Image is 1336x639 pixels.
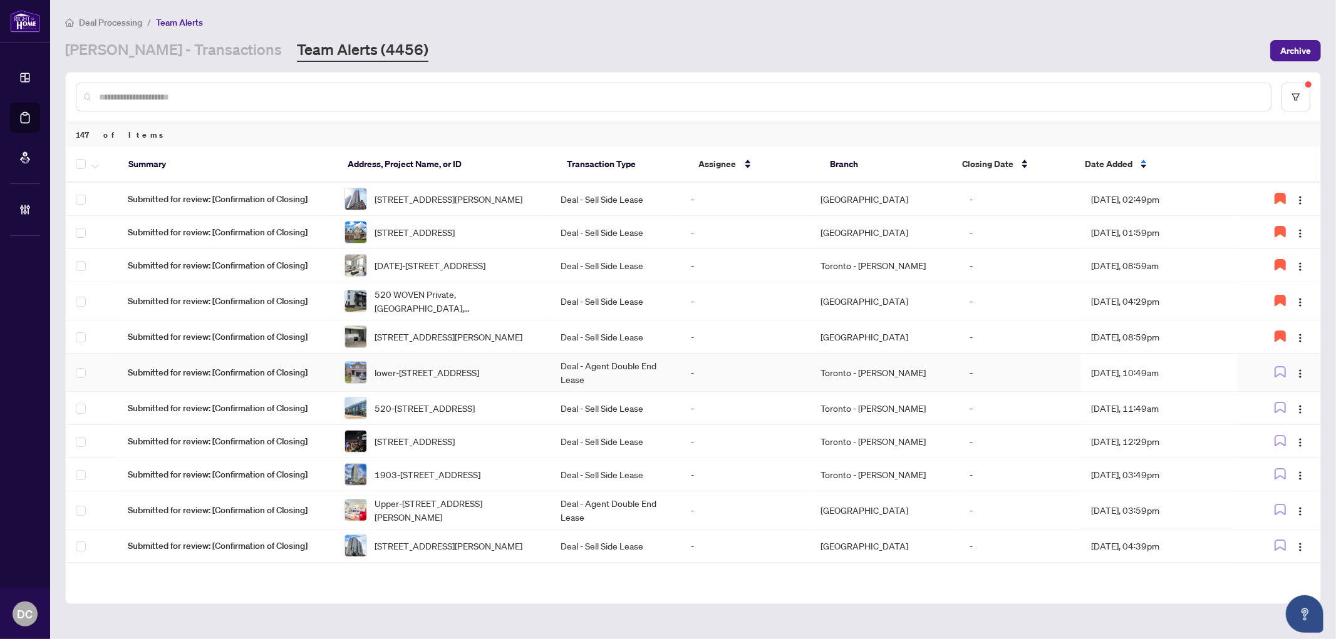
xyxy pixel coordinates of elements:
[66,123,1320,146] div: 147 of Items
[128,225,324,239] span: Submitted for review: [Confirmation of Closing]
[128,192,324,206] span: Submitted for review: [Confirmation of Closing]
[811,282,960,320] td: [GEOGRAPHIC_DATA]
[1295,262,1305,272] img: Logo
[147,15,151,29] li: /
[128,366,324,379] span: Submitted for review: [Confirmation of Closing]
[1295,369,1305,379] img: Logo
[1295,437,1305,447] img: Logo
[960,320,1082,354] td: -
[811,458,960,491] td: Toronto - [PERSON_NAME]
[1081,354,1237,392] td: [DATE], 10:49am
[681,216,810,249] td: -
[1295,333,1305,343] img: Logo
[375,225,455,239] span: [STREET_ADDRESS]
[128,258,324,272] span: Submitted for review: [Confirmation of Closing]
[811,491,960,529] td: [GEOGRAPHIC_DATA]
[681,249,810,282] td: -
[1290,398,1310,418] button: Logo
[1290,464,1310,484] button: Logo
[18,605,33,623] span: DC
[375,401,475,415] span: 520-[STREET_ADDRESS]
[345,255,366,276] img: thumbnail-img
[1290,362,1310,382] button: Logo
[960,529,1082,563] td: -
[1085,157,1132,171] span: Date Added
[118,146,338,183] th: Summary
[375,287,541,315] span: 520 WOVEN Private, [GEOGRAPHIC_DATA], [GEOGRAPHIC_DATA] K2S 1B9, [GEOGRAPHIC_DATA]
[1282,83,1310,111] button: filter
[960,249,1082,282] td: -
[128,330,324,344] span: Submitted for review: [Confirmation of Closing]
[811,529,960,563] td: [GEOGRAPHIC_DATA]
[375,468,480,481] span: 1903-[STREET_ADDRESS]
[1081,249,1237,282] td: [DATE], 08:59am
[699,157,737,171] span: Assignee
[375,366,479,379] span: lower-[STREET_ADDRESS]
[551,320,681,354] td: Deal - Sell Side Lease
[156,17,203,28] span: Team Alerts
[1081,425,1237,458] td: [DATE], 12:29pm
[681,183,810,216] td: -
[960,216,1082,249] td: -
[1295,297,1305,307] img: Logo
[821,146,952,183] th: Branch
[1081,529,1237,563] td: [DATE], 04:39pm
[1290,327,1310,347] button: Logo
[960,183,1082,216] td: -
[960,282,1082,320] td: -
[1081,392,1237,425] td: [DATE], 11:49am
[960,491,1082,529] td: -
[811,320,960,354] td: [GEOGRAPHIC_DATA]
[1081,183,1237,216] td: [DATE], 02:49pm
[952,146,1075,183] th: Closing Date
[128,503,324,517] span: Submitted for review: [Confirmation of Closing]
[338,146,557,183] th: Address, Project Name, or ID
[960,392,1082,425] td: -
[811,216,960,249] td: [GEOGRAPHIC_DATA]
[1290,222,1310,242] button: Logo
[681,320,810,354] td: -
[375,192,522,206] span: [STREET_ADDRESS][PERSON_NAME]
[689,146,821,183] th: Assignee
[551,491,681,529] td: Deal - Agent Double End Lease
[551,392,681,425] td: Deal - Sell Side Lease
[1290,536,1310,556] button: Logo
[128,468,324,481] span: Submitted for review: [Confirmation of Closing]
[681,392,810,425] td: -
[345,431,366,452] img: thumbnail-img
[551,183,681,216] td: Deal - Sell Side Lease
[681,282,810,320] td: -
[345,188,366,210] img: thumbnail-img
[1290,291,1310,311] button: Logo
[375,330,522,344] span: [STREET_ADDRESS][PERSON_NAME]
[681,491,810,529] td: -
[811,354,960,392] td: Toronto - [PERSON_NAME]
[345,362,366,383] img: thumbnail-img
[681,354,810,392] td: -
[297,39,428,62] a: Team Alerts (4456)
[79,17,142,28] span: Deal Processing
[681,529,810,563] td: -
[1286,595,1323,633] button: Open asap
[1081,458,1237,491] td: [DATE], 03:49pm
[345,326,366,347] img: thumbnail-img
[345,499,366,521] img: thumbnail-img
[1295,471,1305,481] img: Logo
[1081,320,1237,354] td: [DATE], 08:59pm
[345,397,366,419] img: thumbnail-img
[1295,506,1305,516] img: Logo
[1295,542,1305,552] img: Logo
[551,458,681,491] td: Deal - Sell Side Lease
[375,539,522,553] span: [STREET_ADDRESS][PERSON_NAME]
[551,529,681,563] td: Deal - Sell Side Lease
[65,39,282,62] a: [PERSON_NAME] - Transactions
[345,222,366,243] img: thumbnail-img
[811,392,960,425] td: Toronto - [PERSON_NAME]
[551,249,681,282] td: Deal - Sell Side Lease
[681,458,810,491] td: -
[128,434,324,448] span: Submitted for review: [Confirmation of Closing]
[551,282,681,320] td: Deal - Sell Side Lease
[1075,146,1233,183] th: Date Added
[1292,93,1300,101] span: filter
[1295,195,1305,205] img: Logo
